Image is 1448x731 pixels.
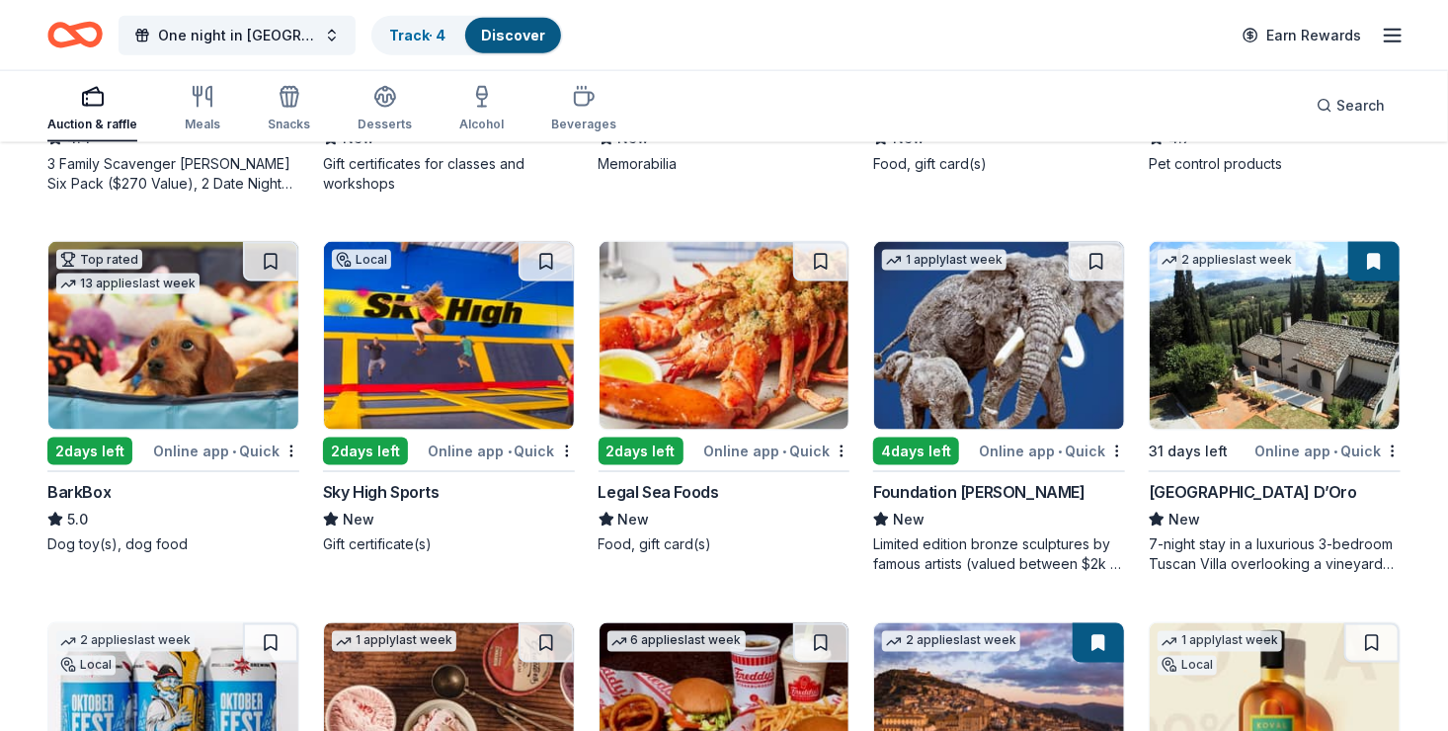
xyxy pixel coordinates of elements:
[599,154,850,174] div: Memorabilia
[47,241,299,555] a: Image for BarkBoxTop rated13 applieslast week2days leftOnline app•QuickBarkBox5.0Dog toy(s), dog ...
[1336,94,1385,118] span: Search
[56,274,200,294] div: 13 applies last week
[979,439,1125,463] div: Online app Quick
[1150,242,1400,430] img: Image for Villa Sogni D’Oro
[47,480,111,504] div: BarkBox
[551,77,616,142] button: Beverages
[67,508,88,531] span: 5.0
[48,242,298,430] img: Image for BarkBox
[268,117,310,132] div: Snacks
[185,117,220,132] div: Meals
[481,27,545,43] a: Discover
[873,480,1085,504] div: Foundation [PERSON_NAME]
[1301,86,1401,125] button: Search
[185,77,220,142] button: Meals
[508,444,512,459] span: •
[323,241,575,555] a: Image for Sky High SportsLocal2days leftOnline app•QuickSky High SportsNewGift certificate(s)
[323,535,575,555] div: Gift certificate(s)
[551,117,616,132] div: Beverages
[600,242,849,430] img: Image for Legal Sea Foods
[599,438,684,465] div: 2 days left
[1149,241,1401,575] a: Image for Villa Sogni D’Oro2 applieslast week31 days leftOnline app•Quick[GEOGRAPHIC_DATA] D’OroN...
[1158,631,1282,652] div: 1 apply last week
[599,241,850,555] a: Image for Legal Sea Foods2days leftOnline app•QuickLegal Sea FoodsNewFood, gift card(s)
[47,535,299,555] div: Dog toy(s), dog food
[429,439,575,463] div: Online app Quick
[323,480,440,504] div: Sky High Sports
[268,77,310,142] button: Snacks
[332,250,391,270] div: Local
[47,12,103,58] a: Home
[1168,508,1200,531] span: New
[874,242,1124,430] img: Image for Foundation Michelangelo
[1333,444,1337,459] span: •
[618,508,650,531] span: New
[873,241,1125,575] a: Image for Foundation Michelangelo1 applylast week4days leftOnline app•QuickFoundation [PERSON_NAM...
[459,77,504,142] button: Alcohol
[47,77,137,142] button: Auction & raffle
[1149,154,1401,174] div: Pet control products
[232,444,236,459] span: •
[332,631,456,652] div: 1 apply last week
[599,535,850,555] div: Food, gift card(s)
[599,480,719,504] div: Legal Sea Foods
[47,117,137,132] div: Auction & raffle
[1058,444,1062,459] span: •
[1149,535,1401,575] div: 7-night stay in a luxurious 3-bedroom Tuscan Villa overlooking a vineyard and the ancient walled ...
[873,438,959,465] div: 4 days left
[56,656,116,676] div: Local
[882,250,1006,271] div: 1 apply last week
[873,154,1125,174] div: Food, gift card(s)
[1254,439,1401,463] div: Online app Quick
[1149,480,1357,504] div: [GEOGRAPHIC_DATA] D’Oro
[153,439,299,463] div: Online app Quick
[782,444,786,459] span: •
[1158,250,1296,271] div: 2 applies last week
[1158,656,1217,676] div: Local
[358,117,412,132] div: Desserts
[607,631,746,652] div: 6 applies last week
[358,77,412,142] button: Desserts
[119,16,356,55] button: One night in [GEOGRAPHIC_DATA] - fall fundraiser
[1149,440,1228,463] div: 31 days left
[371,16,563,55] button: Track· 4Discover
[343,508,374,531] span: New
[323,154,575,194] div: Gift certificates for classes and workshops
[703,439,849,463] div: Online app Quick
[47,438,132,465] div: 2 days left
[389,27,445,43] a: Track· 4
[882,631,1020,652] div: 2 applies last week
[56,250,142,270] div: Top rated
[459,117,504,132] div: Alcohol
[1231,18,1373,53] a: Earn Rewards
[47,154,299,194] div: 3 Family Scavenger [PERSON_NAME] Six Pack ($270 Value), 2 Date Night Scavenger [PERSON_NAME] Two ...
[56,631,195,652] div: 2 applies last week
[893,508,925,531] span: New
[324,242,574,430] img: Image for Sky High Sports
[323,438,408,465] div: 2 days left
[873,535,1125,575] div: Limited edition bronze sculptures by famous artists (valued between $2k to $7k; proceeds will spl...
[158,24,316,47] span: One night in [GEOGRAPHIC_DATA] - fall fundraiser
